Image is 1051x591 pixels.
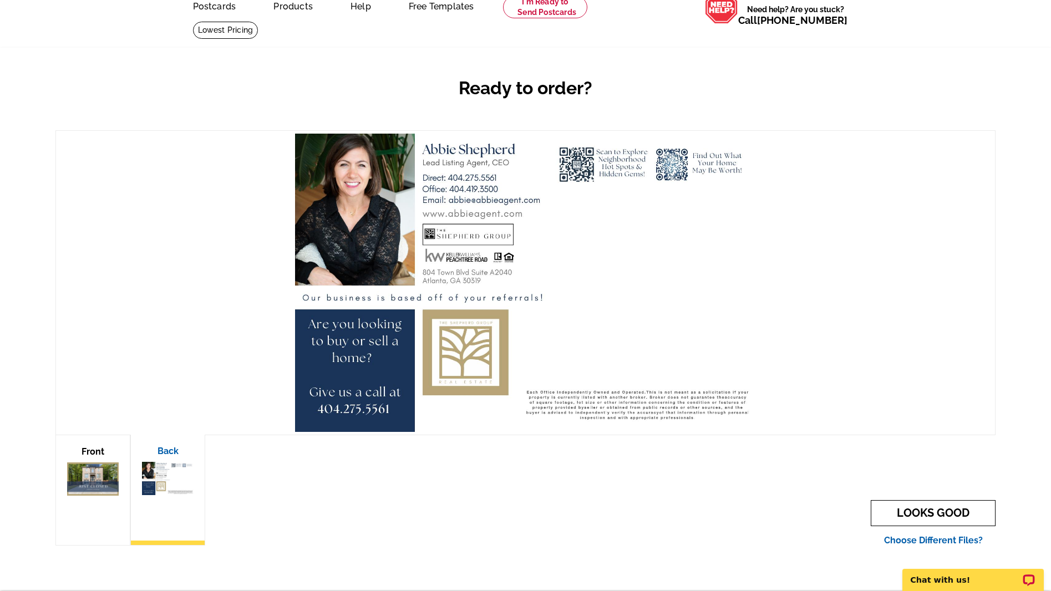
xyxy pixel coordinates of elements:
[738,4,853,26] span: Need help? Are you stuck?
[757,14,847,26] a: [PHONE_NUMBER]
[295,134,756,432] img: large-thumb.jpg
[67,446,119,457] p: Front
[142,462,194,495] img: small-thumb.jpg
[142,446,194,456] p: Back
[895,556,1051,591] iframe: LiveChat chat widget
[871,500,996,526] a: LOOKS GOOD
[55,78,996,99] h2: Ready to order?
[67,462,119,496] img: small-thumb.jpg
[738,14,847,26] span: Call
[884,535,983,546] a: Choose Different Files?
